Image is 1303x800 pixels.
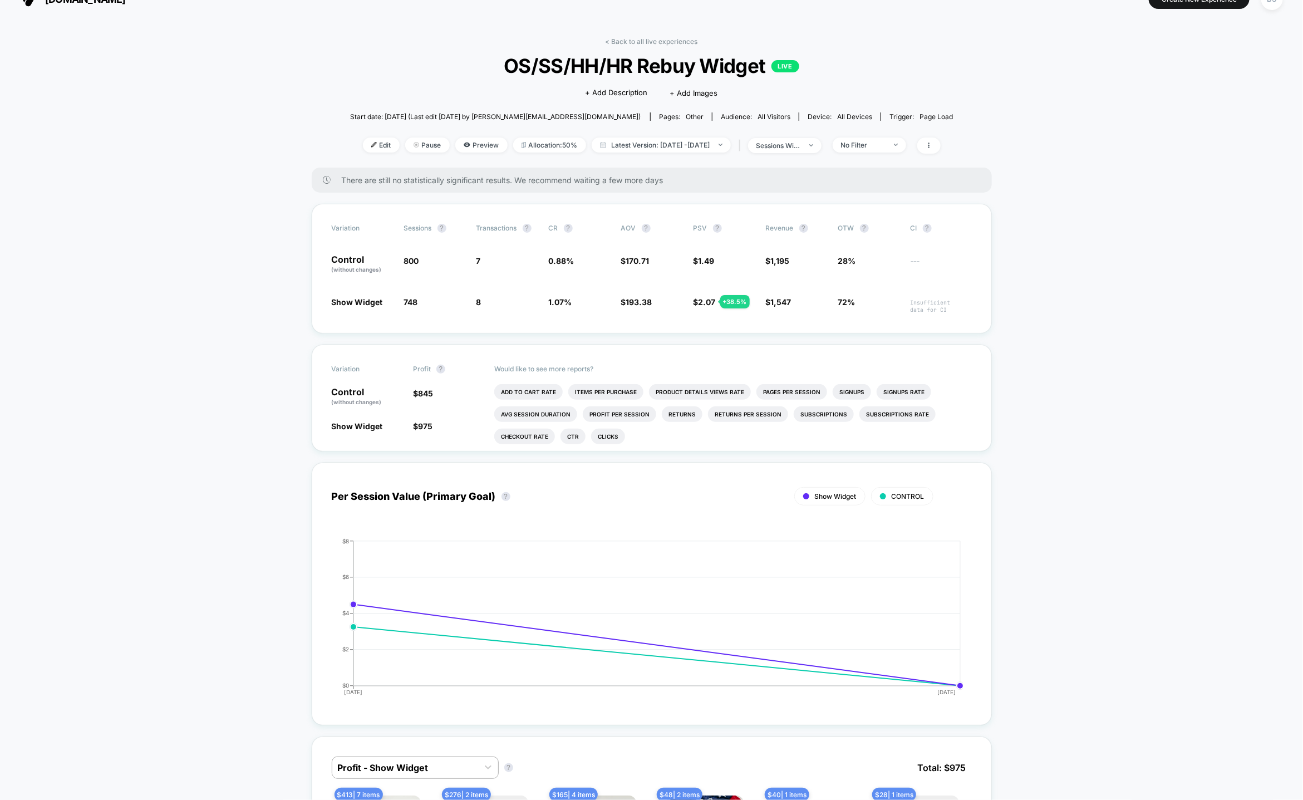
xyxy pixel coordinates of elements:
[342,610,349,616] tspan: $4
[766,256,790,266] span: $
[621,224,636,232] span: AOV
[838,224,899,233] span: OTW
[592,138,731,153] span: Latest Version: [DATE] - [DATE]
[815,492,857,500] span: Show Widget
[345,689,363,695] tspan: [DATE]
[342,573,349,580] tspan: $6
[494,365,972,373] p: Would like to see more reports?
[720,295,750,308] div: + 38.5 %
[833,384,871,400] li: Signups
[404,256,419,266] span: 800
[841,141,886,149] div: No Filter
[662,406,702,422] li: Returns
[418,389,433,398] span: 845
[859,406,936,422] li: Subscriptions Rate
[621,256,650,266] span: $
[549,224,558,232] span: CR
[332,266,382,273] span: (without changes)
[694,224,707,232] span: PSV
[606,37,698,46] a: < Back to all live experiences
[404,297,418,307] span: 748
[649,384,751,400] li: Product Details Views Rate
[719,144,722,146] img: end
[455,138,508,153] span: Preview
[342,646,349,652] tspan: $2
[686,112,704,121] span: other
[911,224,972,233] span: CI
[771,256,790,266] span: 1,195
[321,538,961,705] div: PER_SESSION_VALUE
[766,297,791,307] span: $
[699,256,715,266] span: 1.49
[332,224,393,233] span: Variation
[758,112,790,121] span: All Visitors
[332,387,402,406] p: Control
[332,365,393,374] span: Variation
[583,406,656,422] li: Profit Per Session
[371,142,377,148] img: edit
[564,224,573,233] button: ?
[626,297,652,307] span: 193.38
[436,365,445,374] button: ?
[771,60,799,72] p: LIVE
[350,112,641,121] span: Start date: [DATE] (Last edit [DATE] by [PERSON_NAME][EMAIL_ADDRESS][DOMAIN_NAME])
[418,421,432,431] span: 975
[332,255,393,274] p: Control
[911,299,972,313] span: Insufficient data for CI
[591,429,625,444] li: Clicks
[708,406,788,422] li: Returns Per Session
[877,384,931,400] li: Signups Rate
[670,89,718,97] span: + Add Images
[413,389,433,398] span: $
[380,54,923,77] span: OS/SS/HH/HR Rebuy Widget
[838,297,855,307] span: 72%
[523,224,532,233] button: ?
[799,224,808,233] button: ?
[894,144,898,146] img: end
[860,224,869,233] button: ?
[838,256,856,266] span: 28%
[522,142,526,148] img: rebalance
[342,175,970,185] span: There are still no statistically significant results. We recommend waiting a few more days
[413,365,431,373] span: Profit
[494,384,563,400] li: Add To Cart Rate
[713,224,722,233] button: ?
[405,138,450,153] span: Pause
[549,297,572,307] span: 1.07 %
[494,406,577,422] li: Avg Session Duration
[771,297,791,307] span: 1,547
[837,112,872,121] span: all devices
[721,112,790,121] div: Audience:
[911,258,972,274] span: ---
[938,689,956,695] tspan: [DATE]
[414,142,419,148] img: end
[586,87,648,99] span: + Add Description
[756,384,827,400] li: Pages Per Session
[332,421,383,431] span: Show Widget
[342,682,349,689] tspan: $0
[794,406,854,422] li: Subscriptions
[501,492,510,501] button: ?
[766,224,794,232] span: Revenue
[659,112,704,121] div: Pages:
[413,421,432,431] span: $
[476,256,481,266] span: 7
[912,757,972,779] span: Total: $ 975
[699,297,716,307] span: 2.07
[437,224,446,233] button: ?
[404,224,432,232] span: Sessions
[889,112,953,121] div: Trigger:
[756,141,801,150] div: sessions with impression
[892,492,925,500] span: CONTROL
[626,256,650,266] span: 170.71
[621,297,652,307] span: $
[332,297,383,307] span: Show Widget
[549,256,574,266] span: 0.88 %
[363,138,400,153] span: Edit
[736,138,748,154] span: |
[642,224,651,233] button: ?
[476,224,517,232] span: Transactions
[342,538,349,544] tspan: $8
[476,297,481,307] span: 8
[568,384,643,400] li: Items Per Purchase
